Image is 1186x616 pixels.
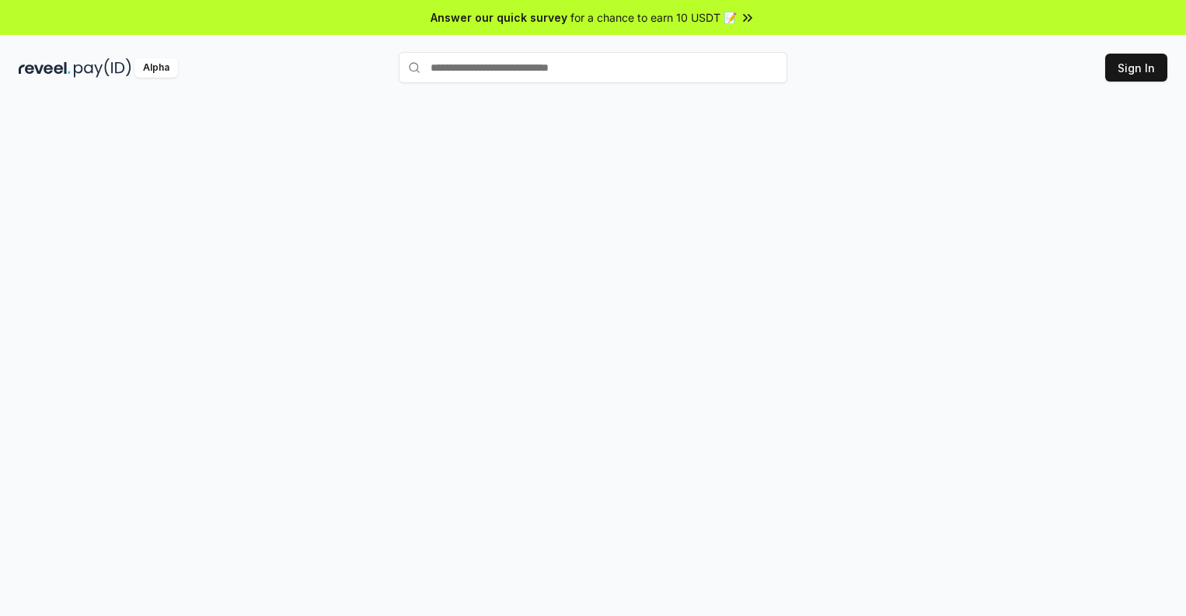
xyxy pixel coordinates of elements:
[74,58,131,78] img: pay_id
[1105,54,1167,82] button: Sign In
[134,58,178,78] div: Alpha
[19,58,71,78] img: reveel_dark
[570,9,737,26] span: for a chance to earn 10 USDT 📝
[431,9,567,26] span: Answer our quick survey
